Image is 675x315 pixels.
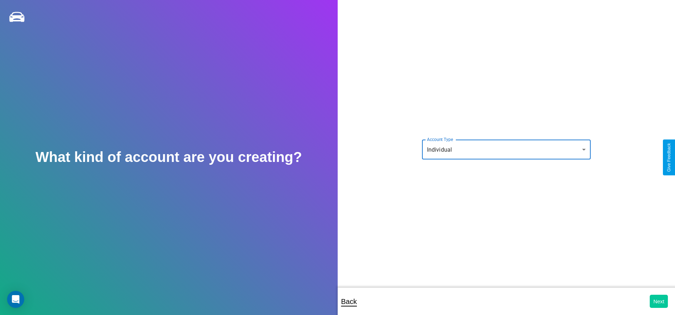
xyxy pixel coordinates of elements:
[427,136,453,142] label: Account Type
[36,149,302,165] h2: What kind of account are you creating?
[7,291,24,308] div: Open Intercom Messenger
[422,140,591,159] div: Individual
[650,295,668,308] button: Next
[666,143,671,172] div: Give Feedback
[341,295,357,308] p: Back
